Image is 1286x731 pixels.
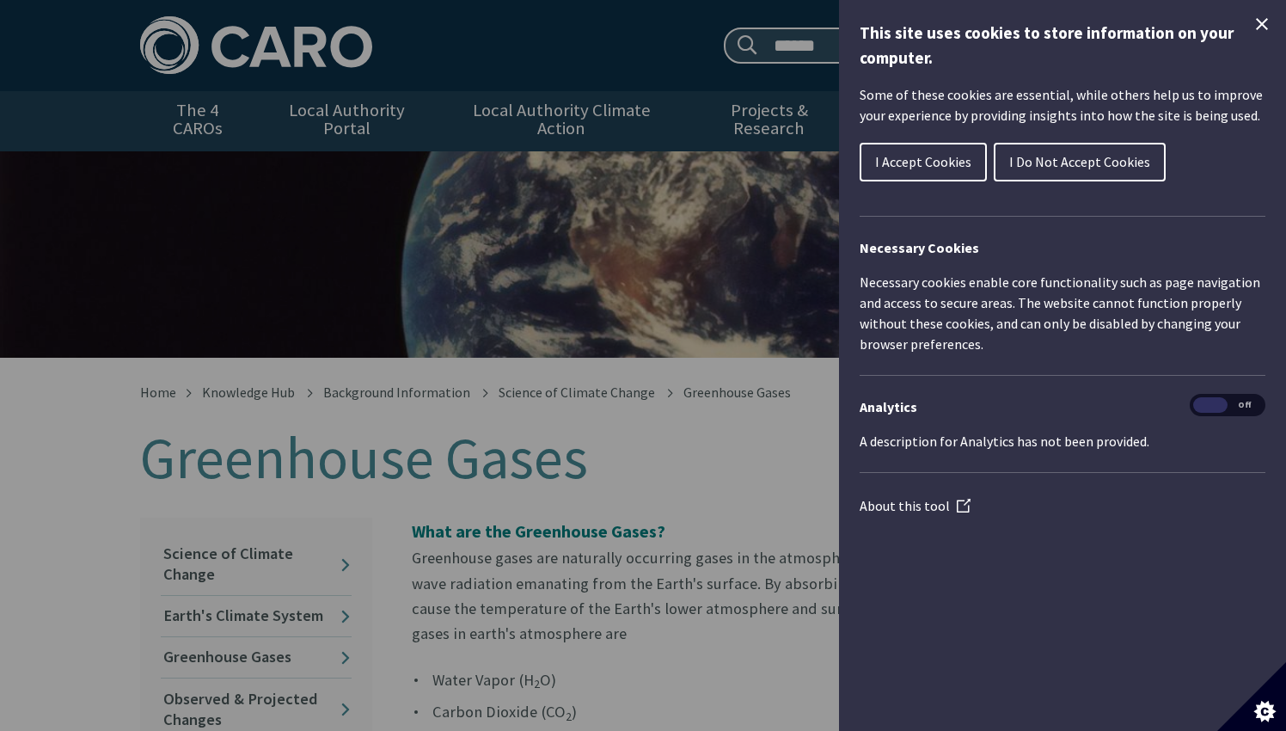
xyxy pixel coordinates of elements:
span: I Accept Cookies [875,153,971,170]
button: Set cookie preferences [1217,662,1286,731]
p: Necessary cookies enable core functionality such as page navigation and access to secure areas. T... [860,272,1265,354]
button: I Do Not Accept Cookies [994,143,1166,181]
h2: Necessary Cookies [860,237,1265,258]
button: I Accept Cookies [860,143,987,181]
span: Off [1228,397,1262,414]
p: Some of these cookies are essential, while others help us to improve your experience by providing... [860,84,1265,126]
button: Close Cookie Control [1252,14,1272,34]
p: A description for Analytics has not been provided. [860,431,1265,451]
span: On [1193,397,1228,414]
h1: This site uses cookies to store information on your computer. [860,21,1265,71]
span: I Do Not Accept Cookies [1009,153,1150,170]
h3: Analytics [860,396,1265,417]
a: About this tool [860,497,971,514]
